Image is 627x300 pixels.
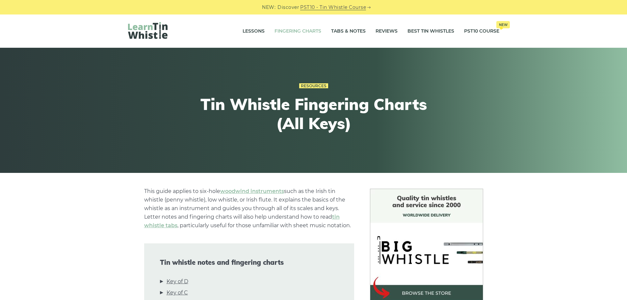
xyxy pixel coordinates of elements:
a: Lessons [243,23,265,40]
a: Tabs & Notes [331,23,366,40]
img: LearnTinWhistle.com [128,22,168,39]
span: New [496,21,510,28]
span: Tin whistle notes and fingering charts [160,259,338,266]
h1: Tin Whistle Fingering Charts (All Keys) [193,95,435,133]
a: woodwind instruments [220,188,284,194]
a: Reviews [376,23,398,40]
a: Key of C [167,288,188,297]
p: This guide applies to six-hole such as the Irish tin whistle (penny whistle), low whistle, or Iri... [144,187,354,230]
a: Fingering Charts [274,23,321,40]
a: Best Tin Whistles [407,23,454,40]
a: PST10 CourseNew [464,23,499,40]
a: Key of D [167,277,188,286]
a: Resources [299,83,328,89]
